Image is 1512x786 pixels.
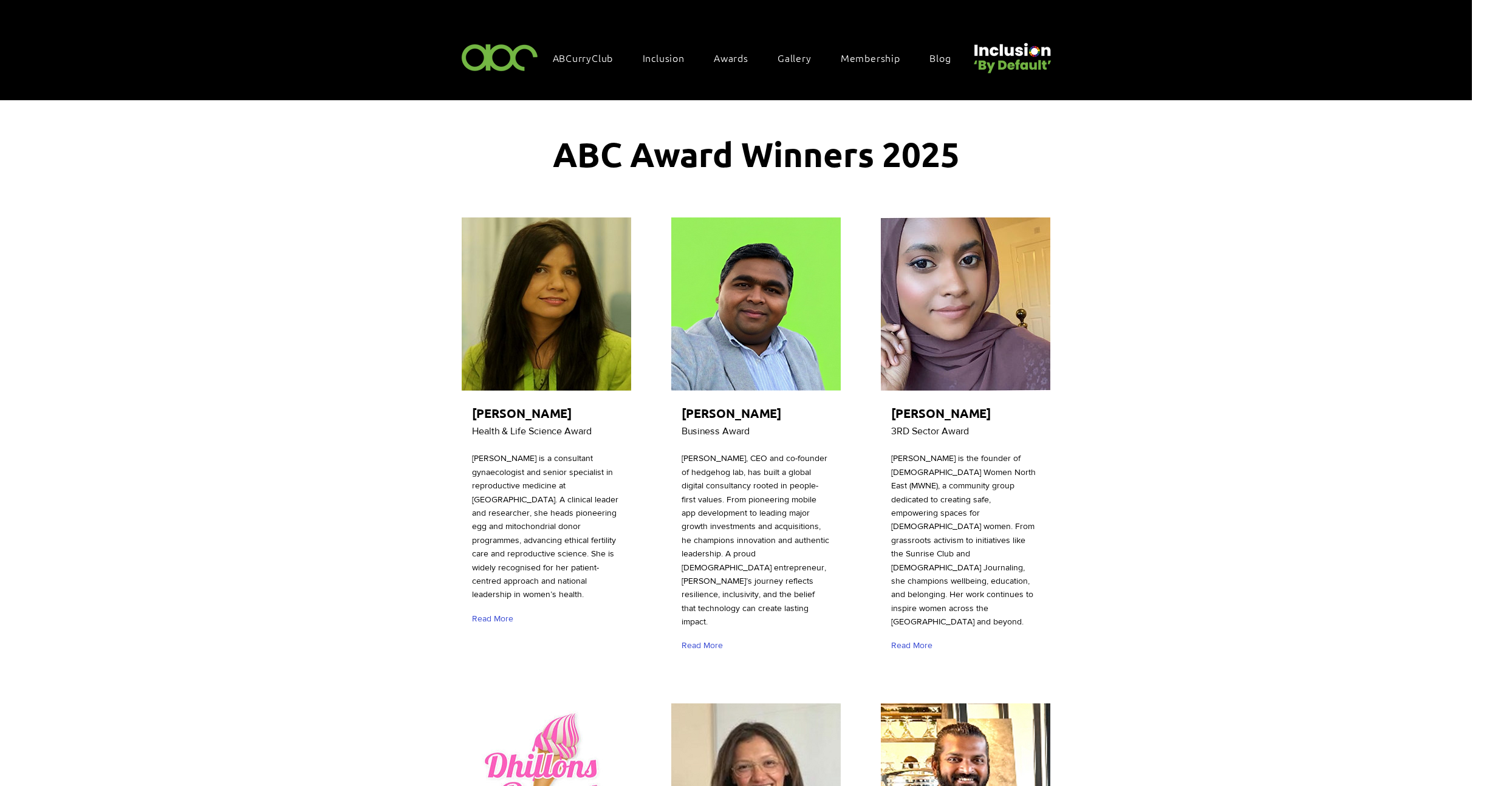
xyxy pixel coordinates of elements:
[682,405,781,421] span: [PERSON_NAME]
[553,51,614,64] span: ABCurryClub
[682,426,750,436] span: Business Award
[891,405,991,421] span: [PERSON_NAME]
[682,635,728,657] a: Read More
[682,640,723,652] span: Read More
[923,45,969,70] a: Blog
[891,640,932,652] span: Read More
[891,426,969,436] span: 3RD Sector Award
[472,608,519,629] a: Read More
[472,613,513,625] span: Read More
[682,453,829,626] span: [PERSON_NAME], CEO and co-founder of hedgehog lab, has built a global digital consultancy rooted ...
[472,453,618,599] span: [PERSON_NAME] is a consultant gynaecologist and senior specialist in reproductive medicine at [GE...
[891,635,938,657] a: Read More
[472,405,572,421] span: [PERSON_NAME]
[637,45,703,70] div: Inclusion
[708,45,767,70] div: Awards
[778,51,812,64] span: Gallery
[553,132,960,175] span: ABC Award Winners 2025
[841,51,900,64] span: Membership
[472,426,592,436] span: Health & Life Science Award
[970,33,1053,75] img: Untitled design (22).png
[929,51,951,64] span: Blog
[891,453,1036,626] span: [PERSON_NAME] is the founder of [DEMOGRAPHIC_DATA] Women North East (MWNE), a community group ded...
[835,45,918,70] a: Membership
[547,45,970,70] nav: Site
[458,39,542,75] img: ABC-Logo-Blank-Background-01-01-2.png
[714,51,748,64] span: Awards
[643,51,685,64] span: Inclusion
[771,45,830,70] a: Gallery
[547,45,632,70] a: ABCurryClub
